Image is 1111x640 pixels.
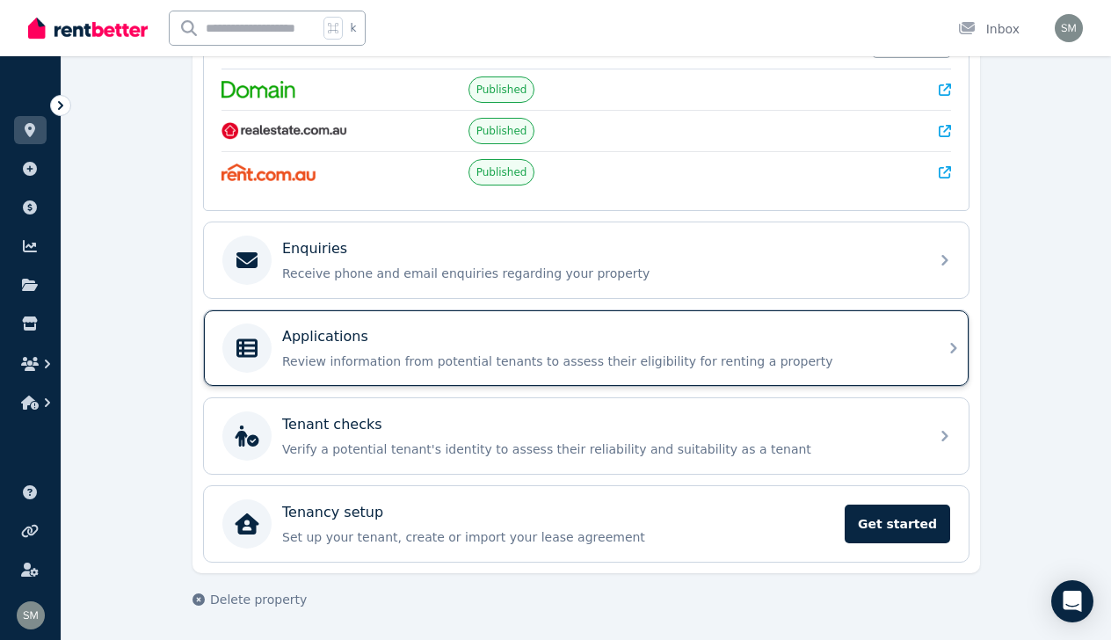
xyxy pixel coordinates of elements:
a: Tenancy setupSet up your tenant, create or import your lease agreementGet started [204,486,969,562]
button: Delete property [192,591,307,608]
img: RentBetter [28,15,148,41]
img: Domain.com.au [221,81,295,98]
p: Tenant checks [282,414,382,435]
a: EnquiriesReceive phone and email enquiries regarding your property [204,222,969,298]
div: Inbox [958,20,1020,38]
div: Open Intercom Messenger [1051,580,1093,622]
img: RealEstate.com.au [221,122,347,140]
span: Published [476,124,527,138]
p: Verify a potential tenant's identity to assess their reliability and suitability as a tenant [282,440,919,458]
a: Tenant checksVerify a potential tenant's identity to assess their reliability and suitability as ... [204,398,969,474]
p: Tenancy setup [282,502,383,523]
p: Enquiries [282,238,347,259]
img: Sarah Mchiggins [1055,14,1083,42]
p: Receive phone and email enquiries regarding your property [282,265,919,282]
img: Sarah Mchiggins [17,601,45,629]
a: ApplicationsReview information from potential tenants to assess their eligibility for renting a p... [204,310,969,386]
p: Applications [282,326,368,347]
span: Published [476,165,527,179]
span: Delete property [210,591,307,608]
span: Get started [845,505,950,543]
span: Published [476,83,527,97]
p: Set up your tenant, create or import your lease agreement [282,528,834,546]
img: Rent.com.au [221,164,316,181]
span: k [350,21,356,35]
p: Review information from potential tenants to assess their eligibility for renting a property [282,353,919,370]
